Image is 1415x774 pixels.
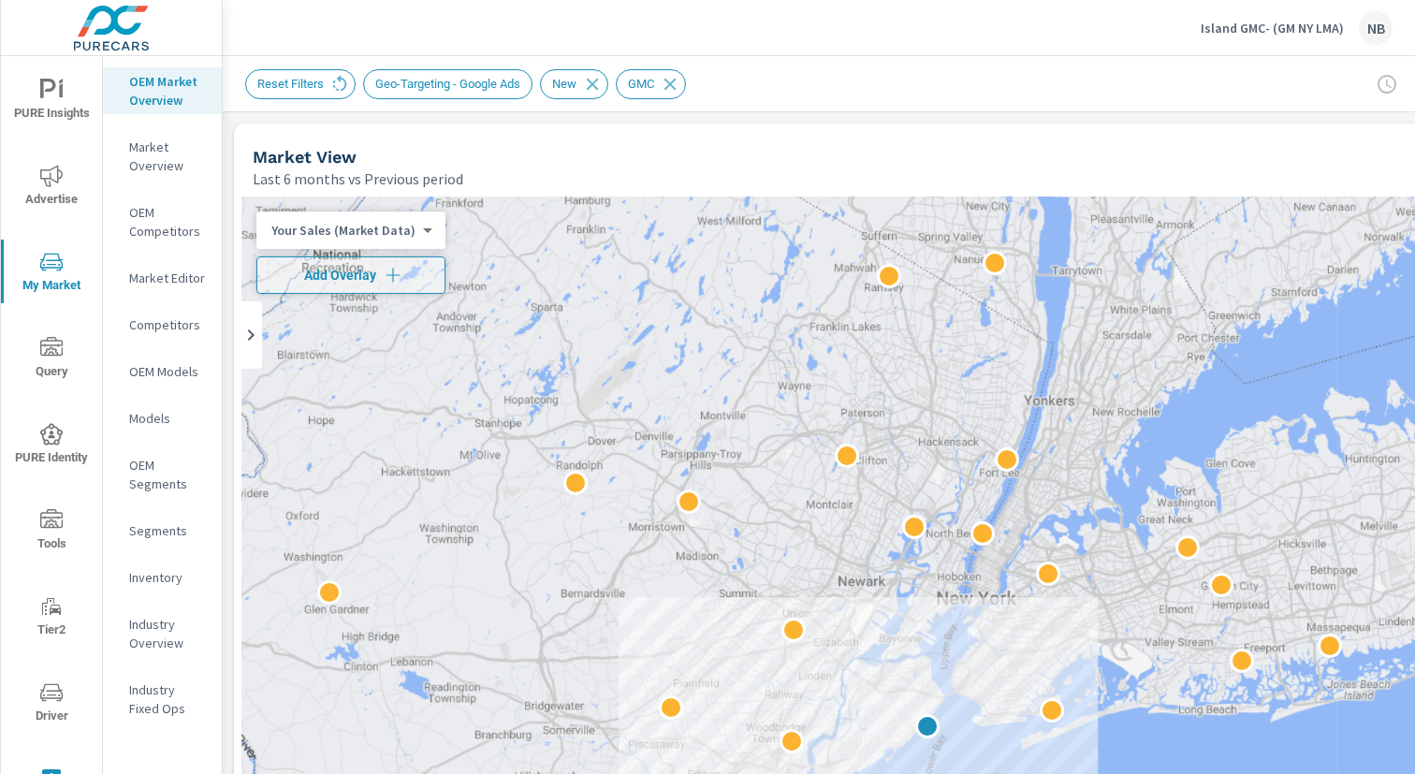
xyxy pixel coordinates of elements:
[246,77,335,91] span: Reset Filters
[256,222,430,240] div: Your Sales (Market Data)
[103,610,222,657] div: Industry Overview
[7,251,96,297] span: My Market
[103,358,222,386] div: OEM Models
[7,79,96,124] span: PURE Insights
[129,568,207,587] p: Inventory
[103,67,222,114] div: OEM Market Overview
[7,509,96,555] span: Tools
[7,423,96,469] span: PURE Identity
[129,203,207,241] p: OEM Competitors
[129,72,207,110] p: OEM Market Overview
[617,77,665,91] span: GMC
[265,266,437,285] span: Add Overlay
[7,337,96,383] span: Query
[540,69,608,99] div: New
[129,362,207,381] p: OEM Models
[256,256,445,294] button: Add Overlay
[103,517,222,545] div: Segments
[7,165,96,211] span: Advertise
[129,521,207,540] p: Segments
[103,676,222,723] div: Industry Fixed Ops
[616,69,686,99] div: GMC
[1359,11,1393,45] div: NB
[253,168,463,190] p: Last 6 months vs Previous period
[103,563,222,591] div: Inventory
[103,311,222,339] div: Competitors
[103,451,222,498] div: OEM Segments
[364,77,532,91] span: Geo-Targeting - Google Ads
[7,681,96,727] span: Driver
[103,404,222,432] div: Models
[1201,20,1344,37] p: Island GMC- (GM NY LMA)
[103,264,222,292] div: Market Editor
[271,222,416,239] p: Your Sales (Market Data)
[129,269,207,287] p: Market Editor
[129,315,207,334] p: Competitors
[129,615,207,652] p: Industry Overview
[129,409,207,428] p: Models
[7,595,96,641] span: Tier2
[129,138,207,175] p: Market Overview
[245,69,356,99] div: Reset Filters
[103,198,222,245] div: OEM Competitors
[129,680,207,718] p: Industry Fixed Ops
[541,77,588,91] span: New
[129,456,207,493] p: OEM Segments
[103,133,222,180] div: Market Overview
[253,147,357,167] h5: Market View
